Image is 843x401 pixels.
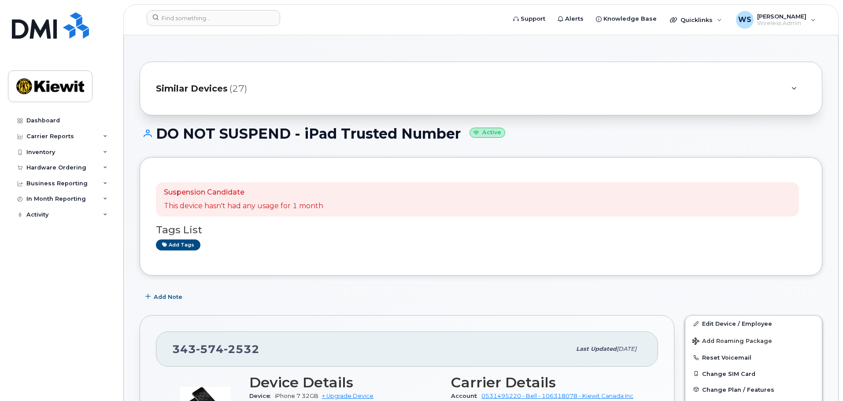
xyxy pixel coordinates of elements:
a: 0531495220 - Bell - 106318078 - Kiewit Canada Inc [481,393,633,399]
h3: Device Details [249,375,440,390]
span: 2532 [224,342,259,356]
button: Add Roaming Package [685,331,822,349]
span: Account [451,393,481,399]
small: Active [470,128,505,138]
p: Suspension Candidate [164,188,323,198]
span: Add Note [154,293,182,301]
button: Add Note [140,289,190,305]
h3: Tags List [156,224,806,235]
button: Change SIM Card [685,366,822,382]
a: + Upgrade Device [322,393,373,399]
button: Reset Voicemail [685,349,822,365]
a: Edit Device / Employee [685,316,822,331]
span: 574 [196,342,224,356]
a: Add tags [156,239,200,250]
span: Last updated [576,346,617,352]
span: Similar Devices [156,82,228,95]
p: This device hasn't had any usage for 1 month [164,201,323,211]
span: iPhone 7 32GB [275,393,318,399]
span: (27) [229,82,247,95]
h3: Carrier Details [451,375,642,390]
h1: DO NOT SUSPEND - iPad Trusted Number [140,126,822,141]
span: 343 [172,342,259,356]
span: Change Plan / Features [702,386,774,393]
span: Add Roaming Package [692,338,772,346]
span: [DATE] [617,346,636,352]
button: Change Plan / Features [685,382,822,397]
iframe: Messenger Launcher [805,363,836,394]
span: Device [249,393,275,399]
